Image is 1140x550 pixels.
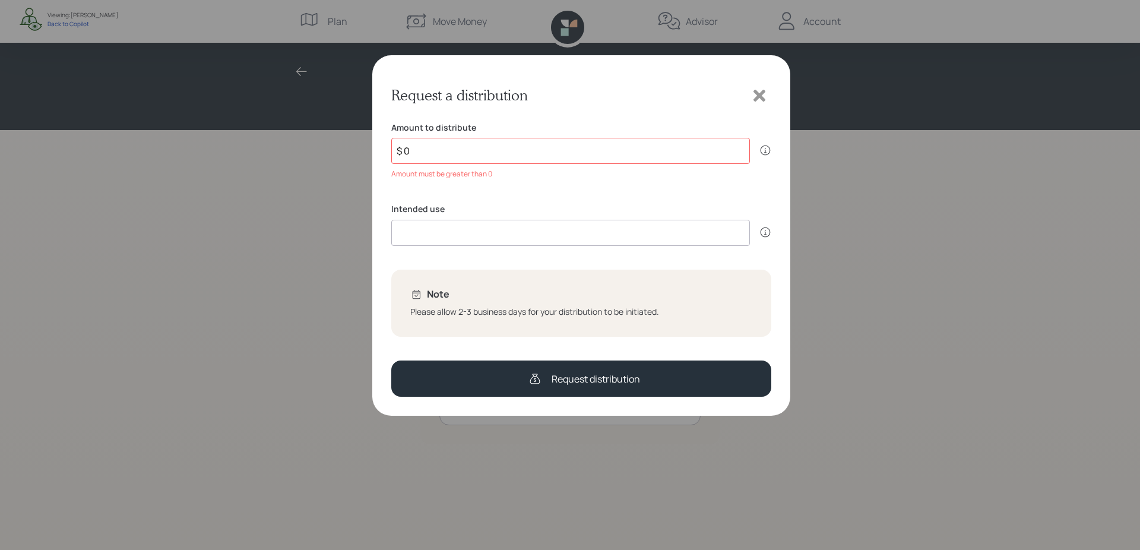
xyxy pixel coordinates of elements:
div: Amount must be greater than 0 [391,169,771,179]
h5: Note [427,289,449,300]
label: Amount to distribute [391,122,771,134]
button: Request distribution [391,361,771,397]
div: Please allow 2-3 business days for your distribution to be initiated. [410,305,752,318]
div: Request distribution [552,372,640,386]
label: Intended use [391,203,771,215]
h3: Request a distribution [391,87,528,104]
